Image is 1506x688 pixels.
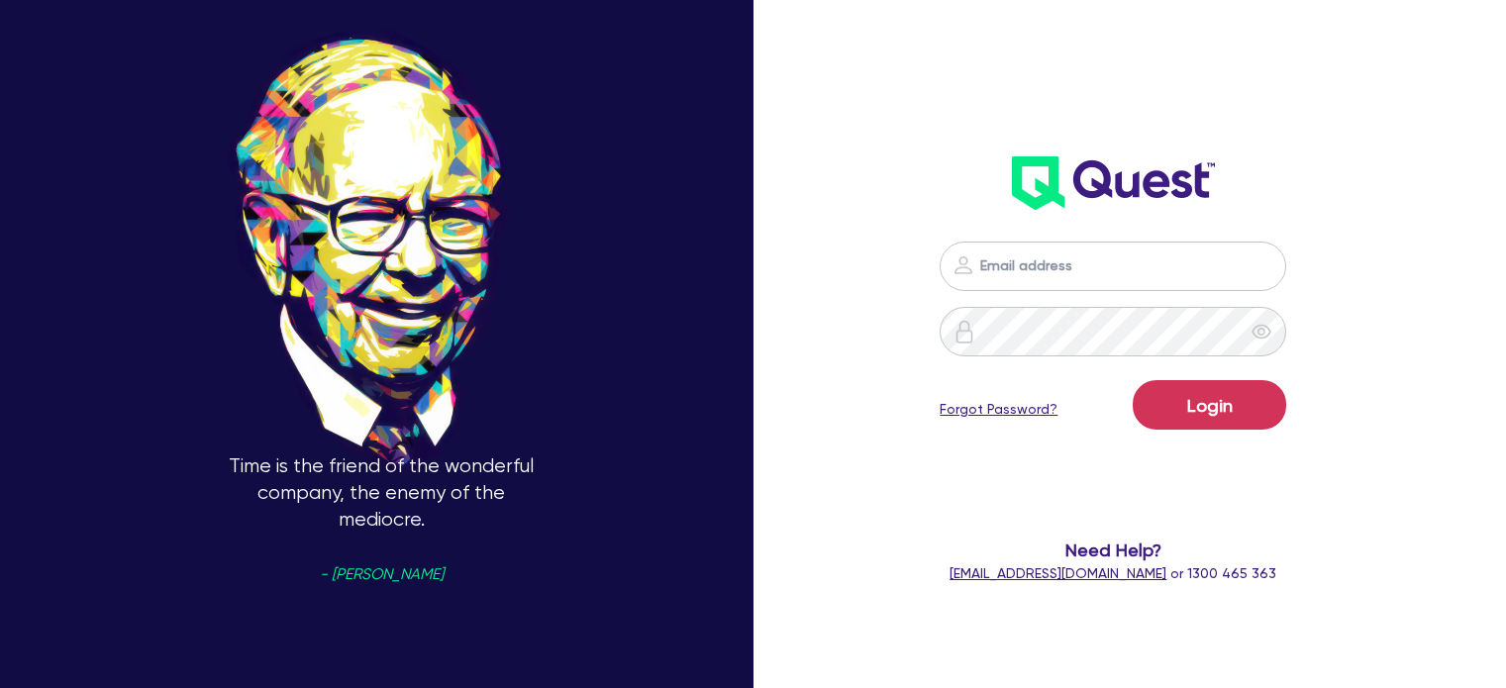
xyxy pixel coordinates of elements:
span: Need Help? [918,537,1308,563]
a: Forgot Password? [940,399,1057,420]
img: icon-password [953,320,976,344]
a: [EMAIL_ADDRESS][DOMAIN_NAME] [950,565,1166,581]
span: or 1300 465 363 [950,565,1276,581]
span: eye [1252,322,1271,342]
span: - [PERSON_NAME] [320,567,444,582]
img: wH2k97JdezQIQAAAABJRU5ErkJggg== [1012,156,1215,210]
input: Email address [940,242,1286,291]
button: Login [1133,380,1286,430]
img: icon-password [952,253,975,277]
